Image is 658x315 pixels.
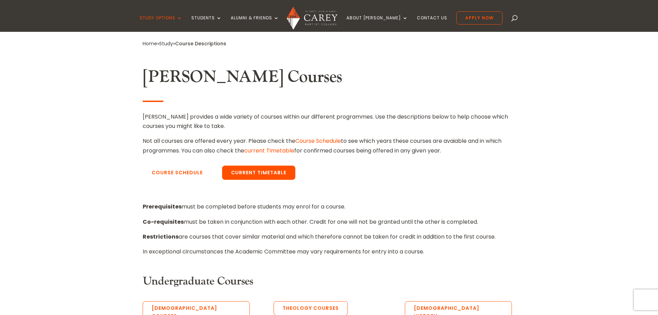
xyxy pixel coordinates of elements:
[143,136,516,155] p: Not all courses are offered every year. Please check the to see which years these courses are ava...
[143,203,182,211] strong: Prerequisites
[143,40,226,47] span: » »
[143,112,516,136] p: [PERSON_NAME] provides a wide variety of courses within our different programmes. Use the descrip...
[159,40,173,47] a: Study
[191,16,222,32] a: Students
[143,166,212,180] a: Course Schedule
[231,16,279,32] a: Alumni & Friends
[456,11,503,25] a: Apply Now
[143,217,516,232] p: must be taken in conjunction with each other. Credit for one will not be granted until the other ...
[175,40,226,47] span: Course Descriptions
[143,247,516,256] p: In exceptional circumstances the Academic Committee may vary requirements for entry into a course.
[346,16,408,32] a: About [PERSON_NAME]
[140,16,182,32] a: Study Options
[143,67,516,91] h2: [PERSON_NAME] Courses
[244,147,294,155] a: current Timetable
[143,233,179,241] strong: Restrictions
[143,275,516,291] h3: Undergraduate Courses
[287,7,337,30] img: Carey Baptist College
[417,16,447,32] a: Contact Us
[143,232,516,247] p: are courses that cover similar material and which therefore cannot be taken for credit in additio...
[295,137,341,145] a: Course Schedule
[143,218,184,226] strong: Co-requisites
[143,40,157,47] a: Home
[143,202,516,217] p: must be completed before students may enrol for a course.
[222,166,295,180] a: Current Timetable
